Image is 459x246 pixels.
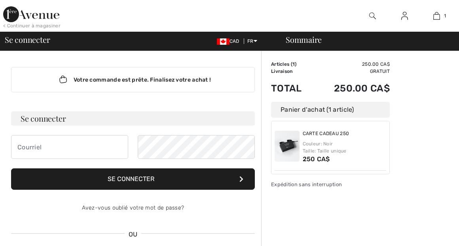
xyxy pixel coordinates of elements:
[444,12,446,19] span: 1
[369,11,376,21] img: recherche
[275,131,300,162] img: CARTE CADEAU 250
[11,168,255,190] button: Se connecter
[3,6,59,22] img: 1ère Avenue
[11,111,255,126] h3: Se connecter
[271,75,313,102] td: Total
[401,11,408,21] img: Mes infos
[395,11,414,21] a: Se connecter
[271,61,313,68] td: Articles ( )
[433,11,440,21] img: Mon panier
[217,38,229,45] img: Canadian Dollar
[125,230,142,239] span: OU
[313,61,390,68] td: 250.00 CA$
[303,140,387,154] div: Couleur: Noir Taille: Taille unique
[5,36,50,44] span: Se connecter
[11,135,128,159] input: Courriel
[276,36,454,44] div: Sommaire
[303,131,349,137] a: CARTE CADEAU 250
[271,68,313,75] td: Livraison
[271,102,390,118] div: Panier d'achat (1 article)
[11,67,255,92] div: Votre commande est prête. Finalisez votre achat !
[82,204,184,211] a: Avez-vous oublié votre mot de passe?
[271,181,390,188] div: Expédition sans interruption
[313,68,390,75] td: Gratuit
[217,38,243,44] span: CAD
[303,155,330,163] span: 250 CA$
[313,75,390,102] td: 250.00 CA$
[292,61,295,67] span: 1
[421,11,452,21] a: 1
[3,22,61,29] div: < Continuer à magasiner
[247,38,257,44] span: FR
